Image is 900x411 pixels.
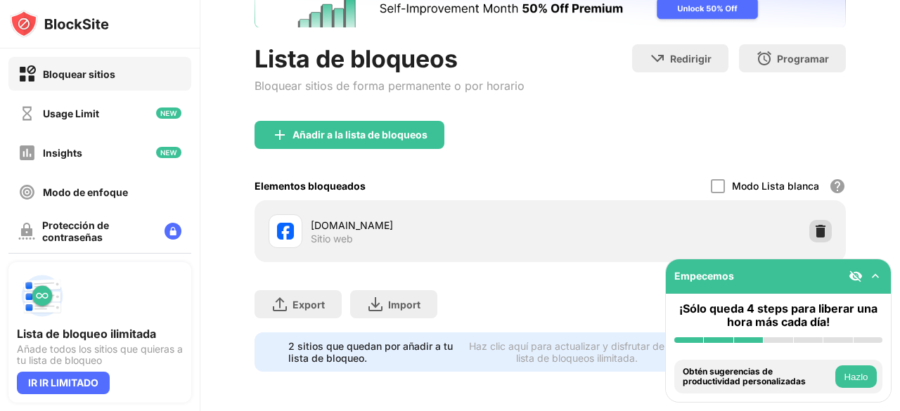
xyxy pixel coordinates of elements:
img: new-icon.svg [156,107,181,119]
div: IR IR LIMITADO [17,372,110,394]
img: focus-off.svg [18,183,36,201]
div: Programar [777,53,829,65]
img: new-icon.svg [156,147,181,158]
img: push-block-list.svg [17,270,67,321]
div: Haz clic aquí para actualizar y disfrutar de una lista de bloqueos ilimitada. [463,340,692,364]
div: Empecemos [674,270,734,282]
img: logo-blocksite.svg [10,10,109,38]
div: Import [388,299,420,311]
div: Redirigir [670,53,712,65]
img: lock-menu.svg [165,223,181,240]
img: favicons [277,223,294,240]
div: Bloquear sitios [43,68,115,80]
div: [DOMAIN_NAME] [311,218,551,233]
div: Usage Limit [43,107,99,119]
div: Sitio web [311,233,353,245]
div: Insights [43,147,82,159]
div: Bloquear sitios de forma permanente o por horario [255,79,525,93]
div: Añade todos los sitios que quieras a tu lista de bloqueo [17,344,183,366]
div: Elementos bloqueados [255,180,366,192]
div: ¡Sólo queda 4 steps para liberar una hora más cada día! [674,302,882,329]
img: eye-not-visible.svg [849,269,863,283]
img: time-usage-off.svg [18,105,36,122]
div: Añadir a la lista de bloqueos [292,129,427,141]
img: block-on.svg [18,65,36,83]
img: insights-off.svg [18,144,36,162]
div: Modo de enfoque [43,186,128,198]
div: 2 sitios que quedan por añadir a tu lista de bloqueo. [288,340,454,364]
img: password-protection-off.svg [18,223,35,240]
div: Modo Lista blanca [732,180,819,192]
div: Obtén sugerencias de productividad personalizadas [683,367,832,387]
button: Hazlo [835,365,877,388]
img: omni-setup-toggle.svg [868,269,882,283]
div: Export [292,299,325,311]
div: Lista de bloqueo ilimitada [17,327,183,341]
div: Protección de contraseñas [42,219,153,243]
div: Lista de bloqueos [255,44,525,73]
